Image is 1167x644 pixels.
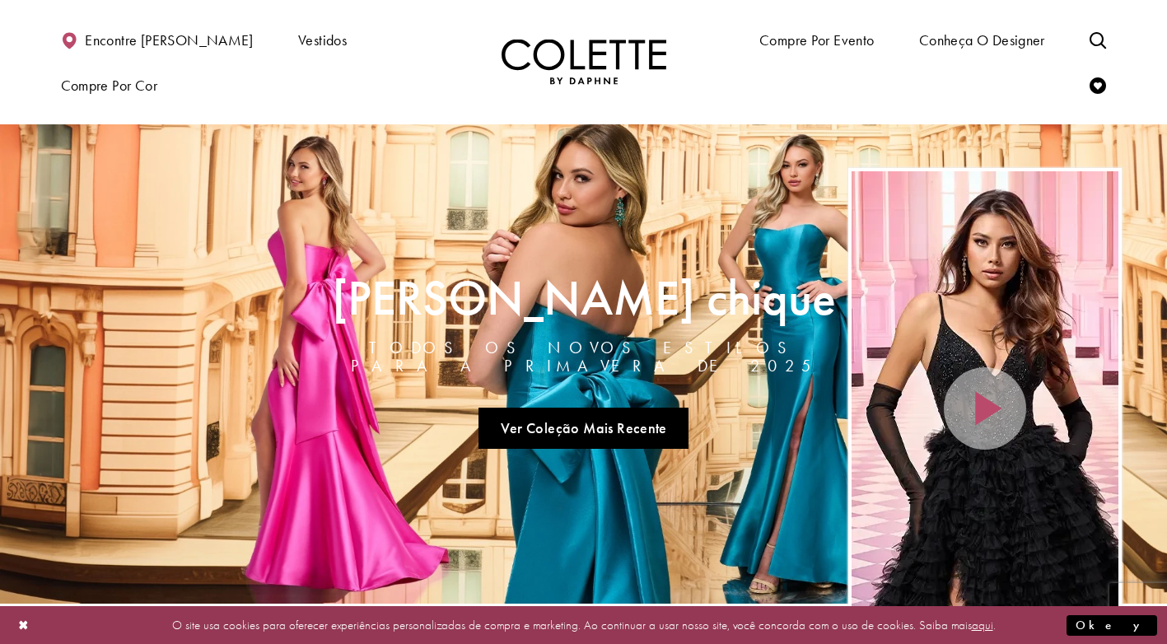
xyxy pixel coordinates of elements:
[119,614,1048,636] p: O site usa cookies para oferecer experiências personalizadas de compra e marketing. Ao continuar ...
[755,16,879,62] span: Compre por evento
[298,32,347,49] span: Vestidos
[319,401,848,455] ul: Links deslizantes
[502,40,666,85] img: Colette por Daphne
[915,16,1049,62] a: Conheça o designer
[972,616,993,632] a: aqui
[478,408,689,449] a: Veja a mais nova coleção A Chique Escape todos os novos estilos para a primavera de 2025
[919,32,1045,49] span: Conheça o designer
[57,62,161,107] span: Compre por cor
[85,32,254,49] span: Encontre [PERSON_NAME]
[502,40,666,85] a: Visite a página inicial
[1085,16,1110,62] a: Alternar pesquisa
[61,77,157,94] span: Compre por cor
[57,16,258,62] a: Encontre [PERSON_NAME]
[1067,614,1157,635] button: Caixa de diálogo Enviar
[10,610,38,639] button: Caixa de diálogo Fechar
[1085,62,1110,107] a: Verifique a lista de desejos
[759,32,875,49] span: Compre por evento
[294,16,351,62] span: Vestidos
